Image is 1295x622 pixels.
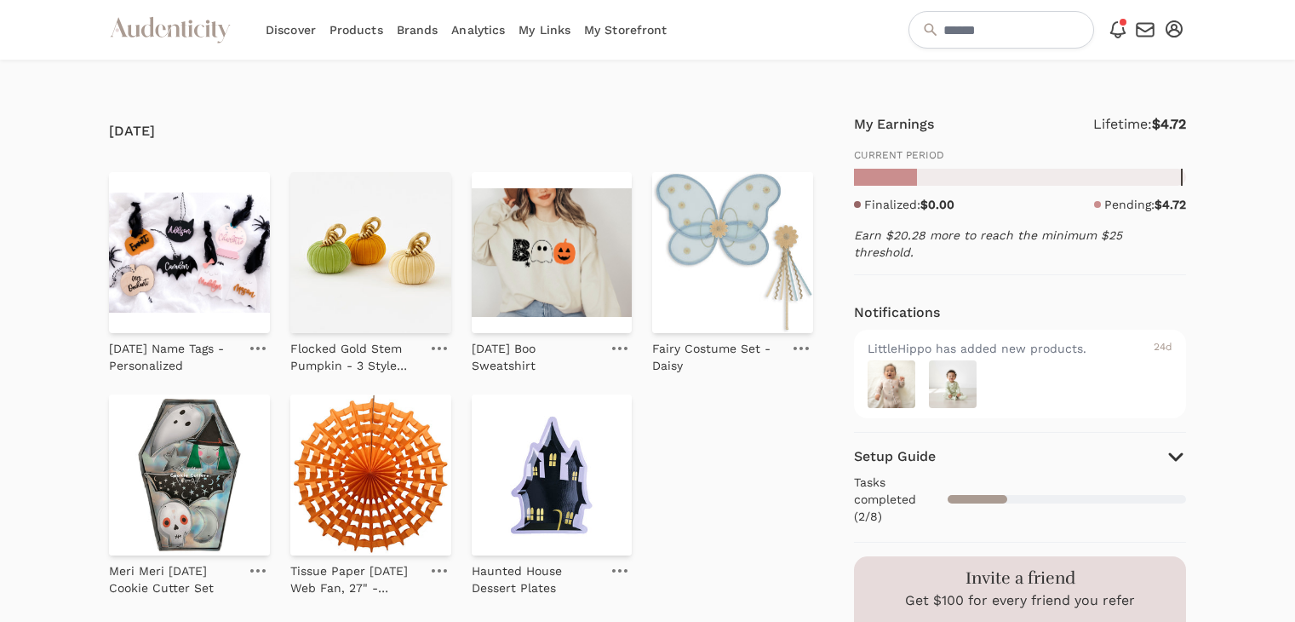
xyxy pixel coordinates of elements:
[652,172,813,333] img: Fairy Costume Set - Daisy
[854,227,1186,261] p: Earn $20.28 more to reach the minimum $25 threshold.
[472,562,602,596] p: Haunted House Dessert Plates
[966,567,1075,590] h3: Invite a friend
[1104,196,1186,213] p: Pending:
[109,172,270,333] img: Halloween Name Tags - Personalized
[1093,114,1186,135] p: Lifetime:
[854,474,948,525] span: Tasks completed (2/8)
[290,395,451,556] img: Tissue Paper Halloween Web Fan, 27" - Orange
[854,446,1186,528] button: Setup Guide Tasks completed (2/8)
[472,340,602,374] p: [DATE] Boo Sweatshirt
[290,340,421,374] p: Flocked Gold Stem Pumpkin - 3 Style Options
[864,196,954,213] p: Finalized:
[109,556,239,596] a: Meri Meri [DATE] Cookie Cutter Set
[905,590,1135,611] p: Get $100 for every friend you refer
[1152,116,1186,132] strong: $4.72
[290,562,421,596] p: Tissue Paper [DATE] Web Fan, 27" - Orange
[652,340,782,374] p: Fairy Costume Set - Daisy
[854,114,934,135] h4: My Earnings
[109,395,270,556] img: Meri Meri Halloween Cookie Cutter Set
[929,360,977,408] img: website1_1000x.jpg
[854,330,1186,418] a: LittleHippo has added new products. 24d
[652,333,782,374] a: Fairy Costume Set - Daisy
[290,172,451,333] img: Flocked Gold Stem Pumpkin - 3 Style Options
[1155,198,1186,211] strong: $4.72
[1154,340,1172,357] div: 24d
[854,446,936,467] h4: Setup Guide
[472,333,602,374] a: [DATE] Boo Sweatshirt
[854,148,1186,162] p: CURRENT PERIOD
[868,360,915,408] img: websitemain4_1000x.jpg
[290,333,421,374] a: Flocked Gold Stem Pumpkin - 3 Style Options
[290,556,421,596] a: Tissue Paper [DATE] Web Fan, 27" - Orange
[109,562,239,596] p: Meri Meri [DATE] Cookie Cutter Set
[109,121,813,141] h4: [DATE]
[472,172,633,333] img: Halloween Boo Sweatshirt
[868,340,1149,357] div: LittleHippo has added new products.
[920,198,954,211] strong: $0.00
[472,395,633,556] img: Haunted House Dessert Plates
[854,302,940,323] h4: Notifications
[109,333,239,374] a: [DATE] Name Tags - Personalized
[472,556,602,596] a: Haunted House Dessert Plates
[109,340,239,374] p: [DATE] Name Tags - Personalized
